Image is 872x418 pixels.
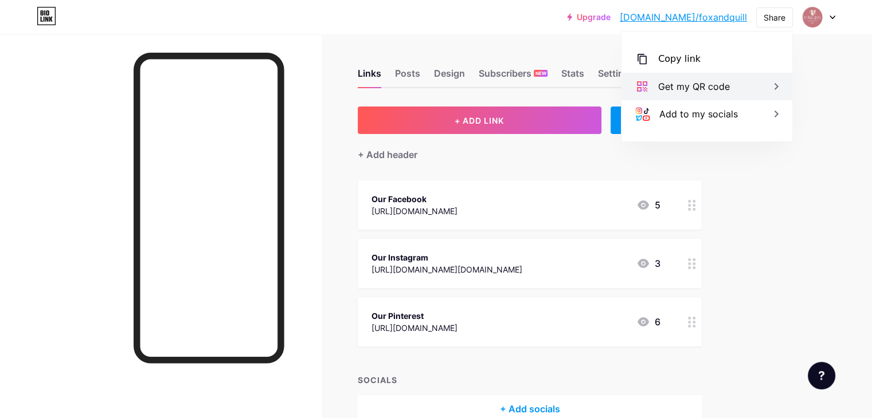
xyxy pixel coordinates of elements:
[372,310,457,322] div: Our Pinterest
[567,13,611,22] a: Upgrade
[535,70,546,77] span: NEW
[479,66,548,87] div: Subscribers
[659,107,738,121] div: Add to my socials
[358,374,702,386] div: SOCIALS
[764,11,785,23] div: Share
[358,148,417,161] div: + Add header
[658,80,730,93] div: Get my QR code
[636,315,660,329] div: 6
[434,66,465,87] div: Design
[598,66,635,87] div: Settings
[611,107,702,134] div: + ADD EMBED
[620,10,747,24] a: [DOMAIN_NAME]/foxandquill
[358,107,601,134] button: + ADD LINK
[372,263,522,275] div: [URL][DOMAIN_NAME][DOMAIN_NAME]
[636,257,660,270] div: 3
[372,193,457,205] div: Our Facebook
[658,52,701,66] div: Copy link
[372,205,457,217] div: [URL][DOMAIN_NAME]
[801,6,823,28] img: foxandquill
[395,66,420,87] div: Posts
[358,66,381,87] div: Links
[372,251,522,263] div: Our Instagram
[455,116,504,125] span: + ADD LINK
[636,198,660,212] div: 5
[372,322,457,334] div: [URL][DOMAIN_NAME]
[561,66,584,87] div: Stats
